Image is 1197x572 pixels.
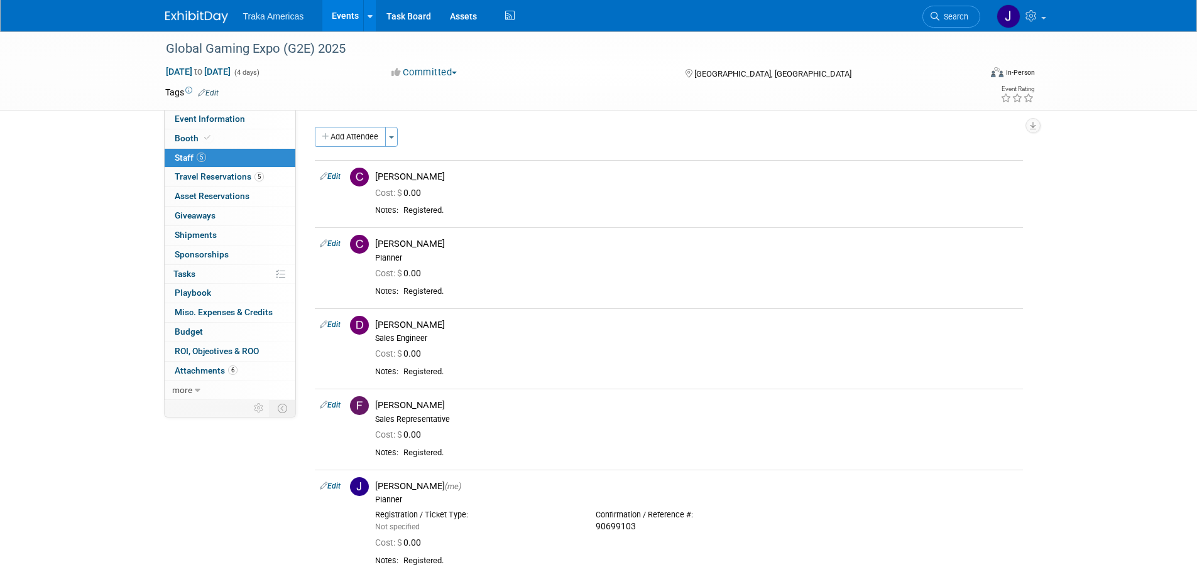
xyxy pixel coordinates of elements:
[375,171,1018,183] div: [PERSON_NAME]
[375,510,577,520] div: Registration / Ticket Type:
[165,129,295,148] a: Booth
[403,556,1018,566] div: Registered.
[175,307,273,317] span: Misc. Expenses & Credits
[375,188,426,198] span: 0.00
[165,265,295,284] a: Tasks
[175,346,259,356] span: ROI, Objectives & ROO
[375,319,1018,331] div: [PERSON_NAME]
[165,284,295,303] a: Playbook
[197,153,206,162] span: 5
[375,448,398,458] div: Notes:
[165,11,228,23] img: ExhibitDay
[445,482,461,491] span: (me)
[375,188,403,198] span: Cost: $
[350,477,369,496] img: J.jpg
[375,429,403,440] span: Cost: $
[375,238,1018,250] div: [PERSON_NAME]
[165,246,295,264] a: Sponsorships
[596,521,797,532] div: 90699103
[175,210,216,220] span: Giveaways
[165,168,295,186] a: Travel Reservations5
[320,239,341,248] a: Edit
[161,38,961,60] div: Global Gaming Expo (G2E) 2025
[1005,68,1035,77] div: In-Person
[350,168,369,186] img: C.jpg
[991,67,1003,77] img: Format-Inperson.png
[375,348,403,359] span: Cost: $
[375,556,398,566] div: Notes:
[375,522,420,531] span: Not specified
[375,348,426,359] span: 0.00
[204,134,210,141] i: Booth reservation complete
[375,205,398,215] div: Notes:
[165,187,295,206] a: Asset Reservations
[165,110,295,129] a: Event Information
[175,133,213,143] span: Booth
[1000,86,1034,92] div: Event Rating
[243,11,304,21] span: Traka Americas
[165,207,295,225] a: Giveaways
[387,66,462,79] button: Committed
[375,399,1018,411] div: [PERSON_NAME]
[165,381,295,400] a: more
[248,400,270,416] td: Personalize Event Tab Strip
[173,269,195,279] span: Tasks
[175,326,203,337] span: Budget
[997,4,1020,28] img: Jamie Saenz
[403,205,1018,216] div: Registered.
[403,367,1018,377] div: Registered.
[350,396,369,415] img: F.jpg
[320,401,341,409] a: Edit
[175,153,206,163] span: Staff
[350,235,369,254] img: C.jpg
[175,191,249,201] span: Asset Reservations
[270,400,295,416] td: Toggle Event Tabs
[375,286,398,296] div: Notes:
[350,316,369,335] img: D.jpg
[165,149,295,168] a: Staff5
[320,320,341,329] a: Edit
[320,482,341,490] a: Edit
[254,172,264,181] span: 5
[375,480,1018,492] div: [PERSON_NAME]
[375,429,426,440] span: 0.00
[165,323,295,342] a: Budget
[175,230,217,240] span: Shipments
[375,537,426,548] span: 0.00
[375,367,398,377] div: Notes:
[375,253,1018,263] div: Planner
[939,12,968,21] span: Search
[165,362,295,380] a: Attachments6
[175,365,238,375] span: Attachments
[315,127,386,147] button: Add Attendee
[694,69,851,78] span: [GEOGRAPHIC_DATA], [GEOGRAPHIC_DATA]
[198,89,219,97] a: Edit
[165,303,295,322] a: Misc. Expenses & Credits
[403,286,1018,297] div: Registered.
[228,365,238,375] span: 6
[375,333,1018,343] div: Sales Engineer
[165,226,295,245] a: Shipments
[403,448,1018,458] div: Registered.
[375,268,426,278] span: 0.00
[172,385,192,395] span: more
[922,6,980,28] a: Search
[175,114,245,124] span: Event Information
[375,495,1018,505] div: Planner
[175,288,211,298] span: Playbook
[192,67,204,77] span: to
[375,268,403,278] span: Cost: $
[375,414,1018,424] div: Sales Representative
[165,86,219,99] td: Tags
[320,172,341,181] a: Edit
[165,66,231,77] span: [DATE] [DATE]
[175,171,264,181] span: Travel Reservations
[233,68,260,77] span: (4 days)
[375,537,403,548] span: Cost: $
[596,510,797,520] div: Confirmation / Reference #:
[906,65,1036,84] div: Event Format
[165,342,295,361] a: ROI, Objectives & ROO
[175,249,229,259] span: Sponsorships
